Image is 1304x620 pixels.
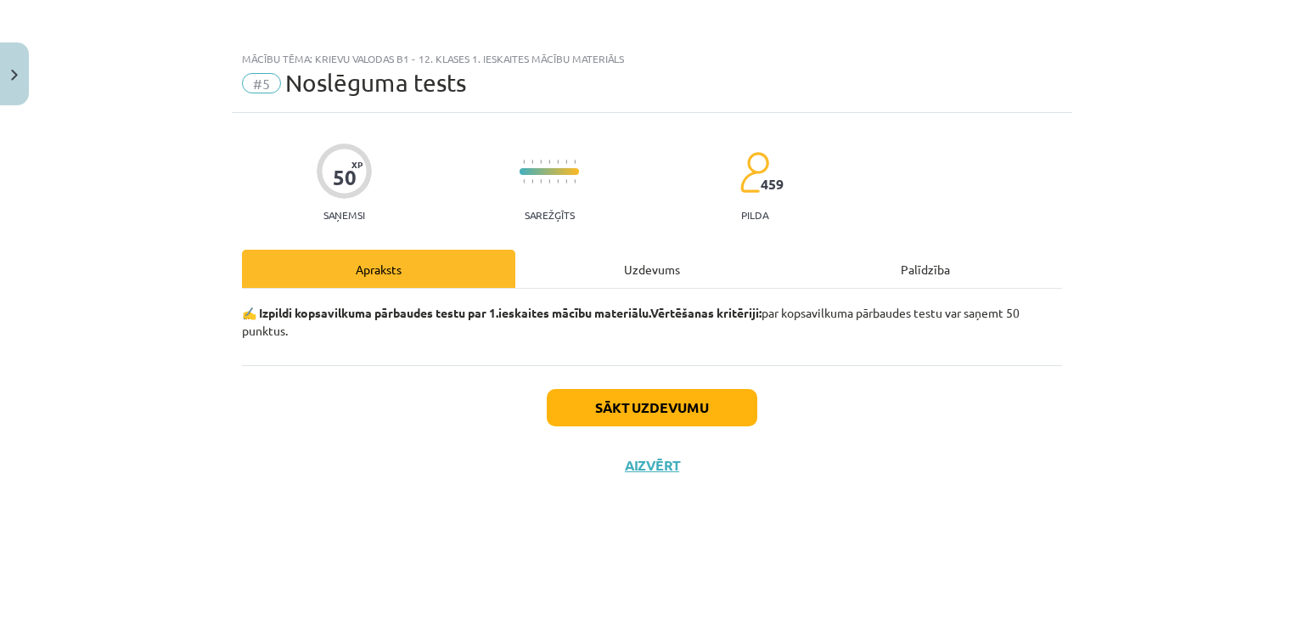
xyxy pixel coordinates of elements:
img: icon-short-line-57e1e144782c952c97e751825c79c345078a6d821885a25fce030b3d8c18986b.svg [540,179,542,183]
img: icon-short-line-57e1e144782c952c97e751825c79c345078a6d821885a25fce030b3d8c18986b.svg [548,179,550,183]
div: Mācību tēma: Krievu valodas b1 - 12. klases 1. ieskaites mācību materiāls [242,53,1062,65]
p: Sarežģīts [525,209,575,221]
img: icon-short-line-57e1e144782c952c97e751825c79c345078a6d821885a25fce030b3d8c18986b.svg [557,179,559,183]
button: Aizvērt [620,457,684,474]
strong: Vērtēšanas kritēriji: [650,305,762,320]
img: icon-short-line-57e1e144782c952c97e751825c79c345078a6d821885a25fce030b3d8c18986b.svg [574,179,576,183]
img: icon-short-line-57e1e144782c952c97e751825c79c345078a6d821885a25fce030b3d8c18986b.svg [531,179,533,183]
div: Palīdzība [789,250,1062,288]
span: 459 [761,177,784,192]
div: Uzdevums [515,250,789,288]
p: Saņemsi [317,209,372,221]
button: Sākt uzdevumu [547,389,757,426]
img: students-c634bb4e5e11cddfef0936a35e636f08e4e9abd3cc4e673bd6f9a4125e45ecb1.svg [739,151,769,194]
img: icon-short-line-57e1e144782c952c97e751825c79c345078a6d821885a25fce030b3d8c18986b.svg [531,160,533,164]
img: icon-short-line-57e1e144782c952c97e751825c79c345078a6d821885a25fce030b3d8c18986b.svg [523,160,525,164]
img: icon-short-line-57e1e144782c952c97e751825c79c345078a6d821885a25fce030b3d8c18986b.svg [565,160,567,164]
img: icon-short-line-57e1e144782c952c97e751825c79c345078a6d821885a25fce030b3d8c18986b.svg [565,179,567,183]
div: Apraksts [242,250,515,288]
img: icon-short-line-57e1e144782c952c97e751825c79c345078a6d821885a25fce030b3d8c18986b.svg [557,160,559,164]
img: icon-short-line-57e1e144782c952c97e751825c79c345078a6d821885a25fce030b3d8c18986b.svg [574,160,576,164]
span: #5 [242,73,281,93]
b: ✍️ Izpildi kopsavilkuma pārbaudes testu par 1.ieskaites mācību materiālu. [242,305,650,320]
p: par kopsavilkuma pārbaudes testu var saņemt 50 punktus. [242,304,1062,340]
span: XP [351,160,363,169]
span: Noslēguma tests [285,69,466,97]
img: icon-short-line-57e1e144782c952c97e751825c79c345078a6d821885a25fce030b3d8c18986b.svg [548,160,550,164]
div: 50 [333,166,357,189]
img: icon-short-line-57e1e144782c952c97e751825c79c345078a6d821885a25fce030b3d8c18986b.svg [540,160,542,164]
img: icon-short-line-57e1e144782c952c97e751825c79c345078a6d821885a25fce030b3d8c18986b.svg [523,179,525,183]
img: icon-close-lesson-0947bae3869378f0d4975bcd49f059093ad1ed9edebbc8119c70593378902aed.svg [11,70,18,81]
p: pilda [741,209,768,221]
